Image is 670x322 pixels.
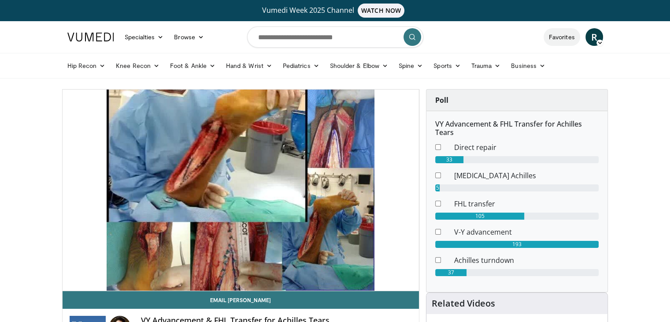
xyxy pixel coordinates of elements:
[358,4,404,18] span: WATCH NOW
[247,26,423,48] input: Search topics, interventions
[63,90,419,291] video-js: Video Player
[585,28,603,46] a: R
[448,142,605,153] dd: Direct repair
[435,241,599,248] div: 193
[435,184,440,191] div: 5
[165,57,221,75] a: Foot & Ankle
[278,57,325,75] a: Pediatrics
[435,269,466,276] div: 37
[393,57,428,75] a: Spine
[466,57,506,75] a: Trauma
[432,298,495,309] h4: Related Videos
[67,33,114,41] img: VuMedi Logo
[506,57,551,75] a: Business
[221,57,278,75] a: Hand & Wrist
[428,57,466,75] a: Sports
[325,57,393,75] a: Shoulder & Elbow
[111,57,165,75] a: Knee Recon
[435,95,448,105] strong: Poll
[69,4,602,18] a: Vumedi Week 2025 ChannelWATCH NOW
[435,213,524,220] div: 105
[435,156,463,163] div: 33
[435,120,599,137] h6: VY Advancement & FHL Transfer for Achilles Tears
[448,255,605,266] dd: Achilles turndown
[63,291,419,309] a: Email [PERSON_NAME]
[119,28,169,46] a: Specialties
[448,170,605,181] dd: [MEDICAL_DATA] Achilles
[448,227,605,237] dd: V-Y advancement
[544,28,580,46] a: Favorites
[62,57,111,75] a: Hip Recon
[169,28,209,46] a: Browse
[448,198,605,209] dd: FHL transfer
